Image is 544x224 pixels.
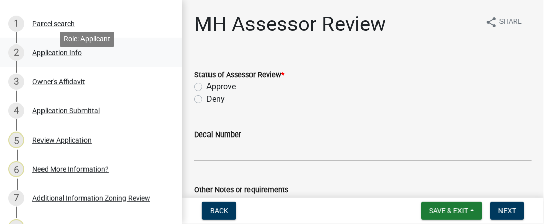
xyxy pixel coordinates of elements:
button: Back [202,202,236,220]
button: Save & Exit [421,202,482,220]
h1: MH Assessor Review [194,12,386,36]
label: Approve [206,81,236,93]
i: share [485,16,497,28]
span: Share [499,16,522,28]
span: Save & Exit [429,207,468,215]
div: Application Info [32,49,82,56]
span: Back [210,207,228,215]
div: Review Application [32,137,92,144]
div: Parcel search [32,20,75,27]
div: Owner's Affidavit [32,78,85,85]
label: Deny [206,93,225,105]
label: Decal Number [194,131,241,139]
div: 3 [8,74,24,90]
button: shareShare [477,12,530,32]
div: 2 [8,44,24,61]
div: Need More Information? [32,166,109,173]
div: Role: Applicant [60,32,114,47]
label: Other Notes or requirements [194,187,288,194]
span: Next [498,207,516,215]
div: Additional Information Zoning Review [32,195,150,202]
div: Application Submittal [32,107,100,114]
div: 5 [8,132,24,148]
div: 6 [8,161,24,177]
div: 7 [8,190,24,206]
div: 1 [8,16,24,32]
div: 4 [8,103,24,119]
label: Status of Assessor Review [194,72,284,79]
button: Next [490,202,524,220]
